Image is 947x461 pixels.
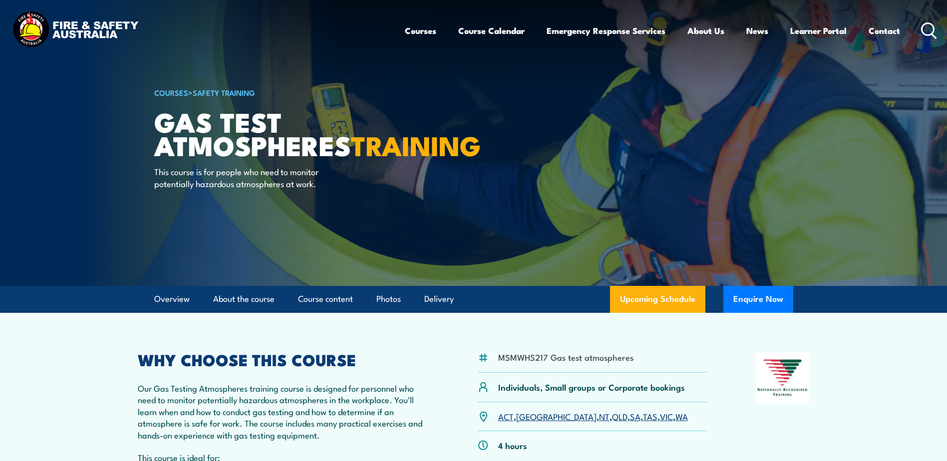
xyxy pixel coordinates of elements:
a: TAS [643,410,657,422]
a: Courses [405,17,436,44]
a: Photos [376,286,401,312]
a: Course content [298,286,353,312]
strong: TRAINING [351,124,481,165]
h2: WHY CHOOSE THIS COURSE [138,352,429,366]
h1: Gas Test Atmospheres [154,110,401,156]
p: , , , , , , , [498,411,688,422]
a: About Us [687,17,724,44]
a: SA [630,410,640,422]
p: Our Gas Testing Atmospheres training course is designed for personnel who need to monitor potenti... [138,382,429,441]
a: WA [675,410,688,422]
a: Safety Training [193,87,255,98]
a: Contact [869,17,900,44]
a: NT [599,410,610,422]
a: Overview [154,286,190,312]
a: [GEOGRAPHIC_DATA] [516,410,597,422]
p: Individuals, Small groups or Corporate bookings [498,381,685,393]
a: Upcoming Schedule [610,286,705,313]
a: About the course [213,286,275,312]
a: Emergency Response Services [547,17,665,44]
a: Course Calendar [458,17,525,44]
a: QLD [612,410,628,422]
a: VIC [660,410,673,422]
a: COURSES [154,87,188,98]
p: 4 hours [498,440,527,451]
a: Delivery [424,286,454,312]
a: News [746,17,768,44]
h6: > [154,86,401,98]
a: ACT [498,410,514,422]
p: This course is for people who need to monitor potentially hazardous atmospheres at work. [154,166,336,189]
button: Enquire Now [723,286,793,313]
img: Nationally Recognised Training logo. [756,352,810,403]
a: Learner Portal [790,17,847,44]
li: MSMWHS217 Gas test atmospheres [498,351,633,363]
